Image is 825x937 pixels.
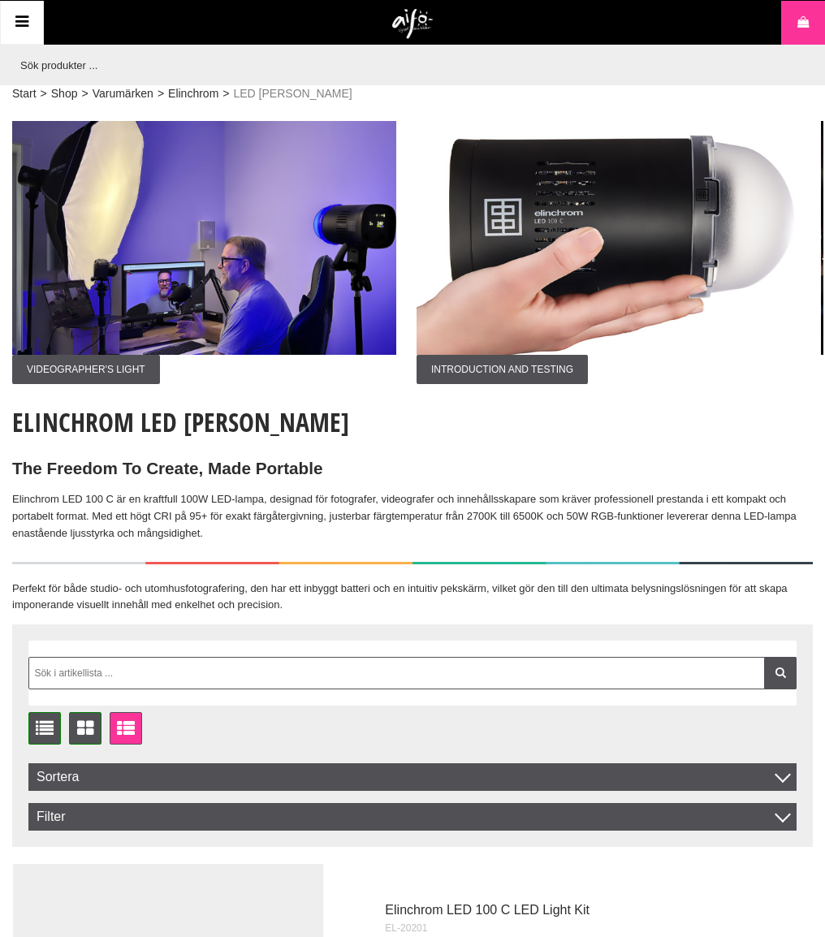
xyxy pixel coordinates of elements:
span: LED [PERSON_NAME] [234,85,352,102]
a: Shop [51,85,78,102]
a: Elinchrom [168,85,218,102]
h1: Elinchrom LED [PERSON_NAME] [12,404,813,440]
a: Filtrera [764,657,797,689]
span: > [81,85,88,102]
span: > [158,85,164,102]
a: Annons:002 ban-elin-led100c-009.jpgINTRODUCTION AND TESTING [417,121,801,384]
a: Elinchrom LED 100 C LED Light Kit [385,903,590,917]
img: Annons:002 ban-elin-led100c-009.jpg [417,121,801,355]
img: Annons:001 ban-elin-led100c-006.jpg [12,121,396,355]
span: Sortera [28,763,797,791]
a: Start [12,85,37,102]
a: Listvisning [28,712,61,745]
a: Annons:001 ban-elin-led100c-006.jpgVIDEOGRAPHER'S LIGHT [12,121,396,384]
span: VIDEOGRAPHER'S LIGHT [12,355,160,384]
img: Elinchrom LED 100 C - The Freedom to Create, Made Portable [12,562,813,563]
p: Elinchrom LED 100 C är en kraftfull 100W LED-lampa, designad för fotografer, videografer och inne... [12,491,813,542]
span: > [41,85,47,102]
span: EL-20201 [385,922,427,934]
a: Varumärken [93,85,153,102]
p: Perfekt för både studio- och utomhusfotografering, den har ett inbyggt batteri och en intuitiv pe... [12,581,813,615]
span: INTRODUCTION AND TESTING [417,355,588,384]
div: Filter [28,803,797,831]
h2: The Freedom To Create, Made Portable [12,457,813,481]
span: > [222,85,229,102]
a: Fönstervisning [69,712,102,745]
input: Sök produkter ... [12,45,805,85]
input: Sök i artikellista ... [28,657,797,689]
a: Utökad listvisning [110,712,142,745]
img: logo.png [392,9,434,40]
